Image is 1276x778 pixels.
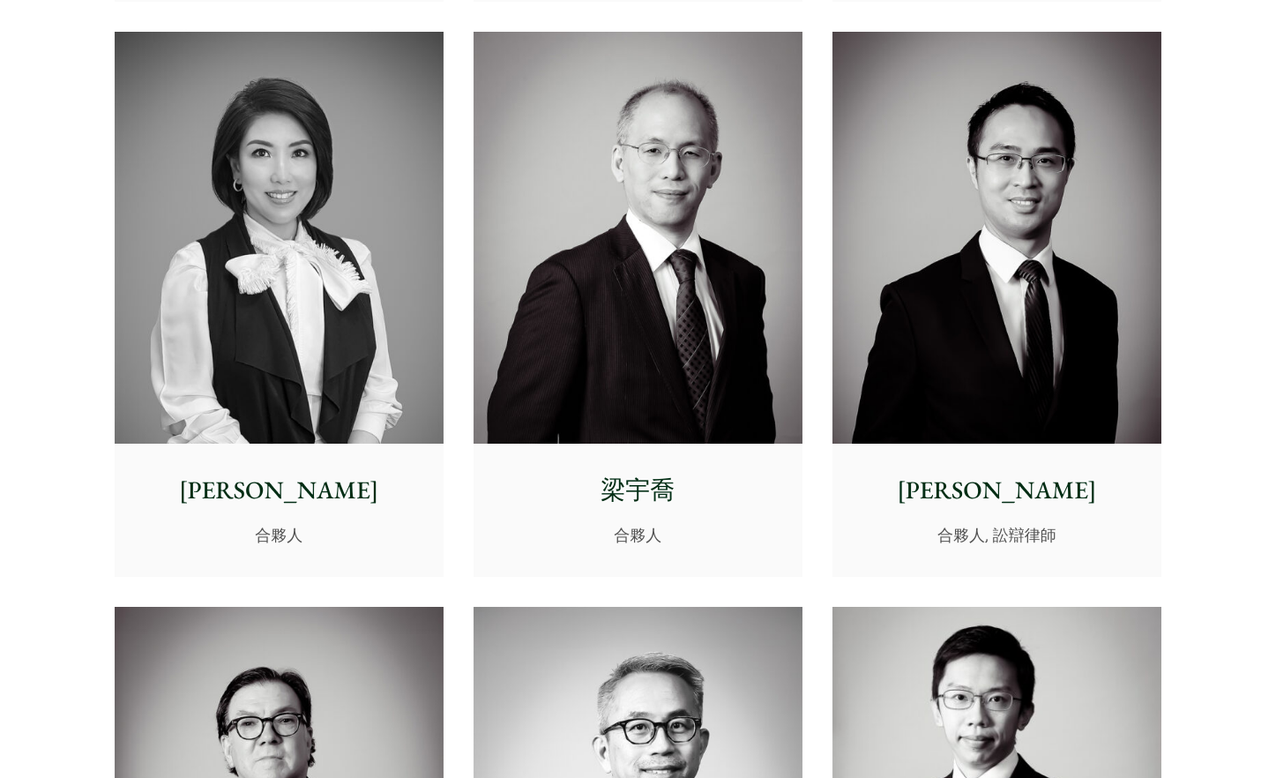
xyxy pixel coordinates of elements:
[847,523,1147,547] p: 合夥人, 訟辯律師
[115,32,444,577] a: [PERSON_NAME] 合夥人
[847,472,1147,509] p: [PERSON_NAME]
[129,472,429,509] p: [PERSON_NAME]
[832,32,1161,577] a: [PERSON_NAME] 合夥人, 訟辯律師
[488,523,788,547] p: 合夥人
[488,472,788,509] p: 梁宇喬
[129,523,429,547] p: 合夥人
[474,32,802,577] a: 梁宇喬 合夥人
